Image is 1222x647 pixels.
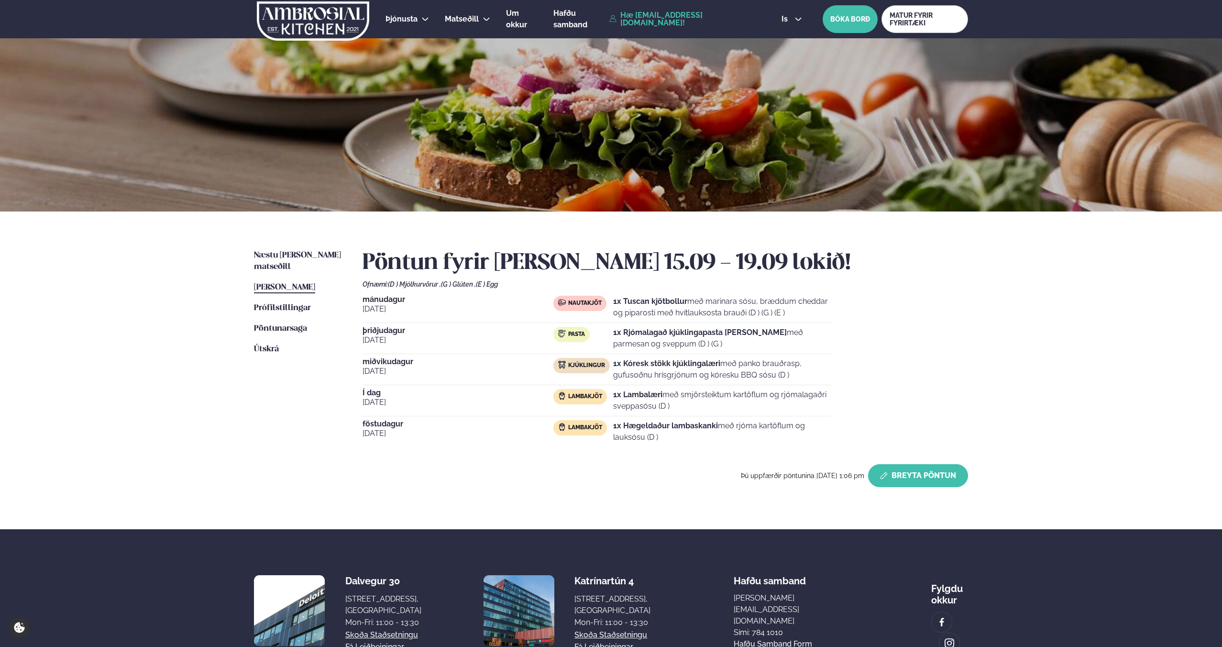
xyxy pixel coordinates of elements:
span: Um okkur [506,9,527,29]
div: Fylgdu okkur [931,575,968,606]
span: Pasta [568,331,585,338]
span: Hafðu samband [734,568,806,587]
p: með parmesan og sveppum (D ) (G ) [613,327,831,350]
a: Matseðill [445,13,479,25]
a: Skoða staðsetningu [345,629,418,641]
p: Sími: 784 1010 [734,627,848,638]
span: (G ) Glúten , [441,280,476,288]
span: föstudagur [363,420,553,428]
h2: Pöntun fyrir [PERSON_NAME] 15.09 - 19.09 lokið! [363,250,968,277]
img: logo [256,1,370,41]
span: Í dag [363,389,553,397]
img: beef.svg [558,299,566,306]
div: Ofnæmi: [363,280,968,288]
span: [DATE] [363,428,553,439]
span: þriðjudagur [363,327,553,335]
span: Þjónusta [385,14,418,23]
p: með rjóma kartöflum og lauksósu (D ) [613,420,831,443]
span: Nautakjöt [568,300,602,307]
img: image alt [254,575,325,646]
a: [PERSON_NAME][EMAIL_ADDRESS][DOMAIN_NAME] [734,592,848,627]
span: (D ) Mjólkurvörur , [388,280,441,288]
span: miðvikudagur [363,358,553,366]
a: Prófílstillingar [254,302,311,314]
div: [STREET_ADDRESS], [GEOGRAPHIC_DATA] [574,593,650,616]
img: chicken.svg [558,361,566,368]
span: mánudagur [363,296,553,303]
img: pasta.svg [558,330,566,337]
span: [DATE] [363,366,553,377]
span: Lambakjöt [568,424,602,432]
strong: 1x Hægeldaður lambaskanki [613,421,718,430]
p: með panko brauðrasp, gufusoðnu hrísgrjónum og kóresku BBQ sósu (D ) [613,358,831,381]
a: Þjónusta [385,13,418,25]
a: Cookie settings [10,618,29,637]
div: Dalvegur 30 [345,575,421,587]
img: Lamb.svg [558,392,566,400]
a: [PERSON_NAME] [254,282,315,293]
a: image alt [932,612,952,632]
span: [DATE] [363,397,553,408]
a: MATUR FYRIR FYRIRTÆKI [881,5,968,33]
div: [STREET_ADDRESS], [GEOGRAPHIC_DATA] [345,593,421,616]
a: Næstu [PERSON_NAME] matseðill [254,250,343,273]
strong: 1x Rjómalagað kjúklingapasta [PERSON_NAME] [613,328,787,337]
div: Katrínartún 4 [574,575,650,587]
span: Kjúklingur [568,362,605,369]
a: Skoða staðsetningu [574,629,647,641]
span: [PERSON_NAME] [254,283,315,291]
span: [DATE] [363,335,553,346]
img: image alt [484,575,554,646]
span: [DATE] [363,303,553,315]
span: Þú uppfærðir pöntunina [DATE] 1:06 pm [741,472,864,480]
span: Útskrá [254,345,279,353]
span: Matseðill [445,14,479,23]
span: Lambakjöt [568,393,602,401]
div: Mon-Fri: 11:00 - 13:30 [345,617,421,628]
span: is [782,15,791,23]
strong: 1x Kóresk stökk kjúklingalæri [613,359,720,368]
div: Mon-Fri: 11:00 - 13:30 [574,617,650,628]
button: is [774,15,810,23]
a: Hæ [EMAIL_ADDRESS][DOMAIN_NAME]! [609,11,760,27]
a: Útskrá [254,344,279,355]
span: Næstu [PERSON_NAME] matseðill [254,251,341,271]
span: Hafðu samband [553,9,587,29]
a: Hafðu samband [553,8,605,31]
span: Prófílstillingar [254,304,311,312]
p: með marinara sósu, bræddum cheddar og piparosti með hvítlauksosta brauði (D ) (G ) (E ) [613,296,831,319]
p: með smjörsteiktum kartöflum og rjómalagaðri sveppasósu (D ) [613,389,831,412]
span: Pöntunarsaga [254,324,307,333]
img: Lamb.svg [558,423,566,431]
strong: 1x Tuscan kjötbollur [613,297,687,306]
img: image alt [936,617,947,628]
strong: 1x Lambalæri [613,390,662,399]
a: Pöntunarsaga [254,323,307,335]
button: Breyta Pöntun [868,464,968,487]
span: (E ) Egg [476,280,498,288]
a: Um okkur [506,8,538,31]
button: BÓKA BORÐ [823,5,878,33]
